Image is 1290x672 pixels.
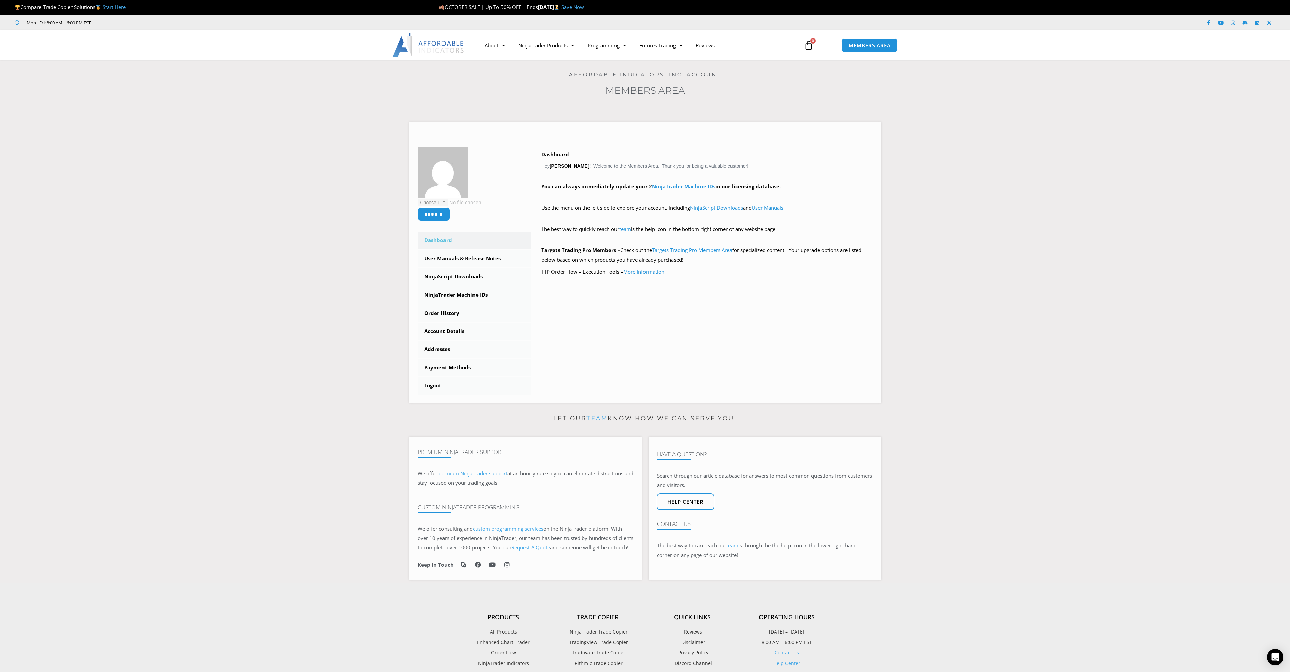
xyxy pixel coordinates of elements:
[439,5,444,10] img: 🍂
[418,359,532,376] a: Payment Methods
[541,150,873,276] div: Hey ! Welcome to the Members Area. Thank you for being a valuable customer!
[657,541,873,560] p: The best way to can reach our is through the the help icon in the lower right-hand corner on any ...
[418,304,532,322] a: Order History
[100,19,201,26] iframe: Customer reviews powered by Trustpilot
[794,35,824,55] a: 0
[541,203,873,222] p: Use the menu on the left side to explore your account, including and .
[437,470,507,477] a: premium NinjaTrader support
[456,659,551,668] a: NinjaTrader Indicators
[456,648,551,657] a: Order Flow
[682,627,702,636] span: Reviews
[581,37,633,53] a: Programming
[690,204,743,211] a: NinjaScript Downloads
[491,648,516,657] span: Order Flow
[573,659,623,668] span: Rithmic Trade Copier
[657,520,873,527] h4: Contact Us
[478,659,529,668] span: NinjaTrader Indicators
[841,38,898,52] a: MEMBERS AREA
[645,648,740,657] a: Privacy Policy
[740,638,834,647] p: 8:00 AM – 6:00 PM EST
[568,638,628,647] span: TradingView Trade Copier
[740,627,834,636] p: [DATE] – [DATE]
[439,4,538,10] span: OCTOBER SALE | Up To 50% OFF | Ends
[726,542,738,549] a: team
[677,648,708,657] span: Privacy Policy
[477,638,530,647] span: Enhanced Chart Trader
[623,268,664,275] a: More Information
[418,525,633,551] span: on the NinjaTrader platform. With over 10 years of experience in NinjaTrader, our team has been t...
[418,286,532,304] a: NinjaTrader Machine IDs
[25,19,91,27] span: Mon - Fri: 8:00 AM – 6:00 PM EST
[418,268,532,286] a: NinjaScript Downloads
[810,38,816,44] span: 0
[554,5,560,10] img: ⌛
[657,493,714,510] a: Help center
[418,232,532,249] a: Dashboard
[551,638,645,647] a: TradingView Trade Copier
[541,267,873,277] p: TTP Order Flow – Execution Tools –
[96,5,101,10] img: 🥇
[570,648,625,657] span: Tradovate Trade Copier
[15,5,20,10] img: 🏆
[680,638,705,647] span: Disclaimer
[456,627,551,636] a: All Products
[418,250,532,267] a: User Manuals & Release Notes
[418,341,532,358] a: Addresses
[418,470,437,477] span: We offer
[645,638,740,647] a: Disclaimer
[490,627,517,636] span: All Products
[512,37,581,53] a: NinjaTrader Products
[418,449,633,455] h4: Premium NinjaTrader Support
[551,659,645,668] a: Rithmic Trade Copier
[1267,649,1283,665] div: Open Intercom Messenger
[773,660,800,666] a: Help Center
[551,627,645,636] a: NinjaTrader Trade Copier
[15,4,126,10] span: Compare Trade Copier Solutions
[775,649,799,656] a: Contact Us
[645,627,740,636] a: Reviews
[657,471,873,490] p: Search through our article database for answers to most common questions from customers and visit...
[657,451,873,458] h4: Have A Question?
[586,415,608,422] a: team
[456,638,551,647] a: Enhanced Chart Trader
[652,247,732,253] a: Targets Trading Pro Members Area
[569,71,721,78] a: Affordable Indicators, Inc. Account
[418,470,633,486] span: at an hourly rate so you can eliminate distractions and stay focused on your trading goals.
[418,232,532,395] nav: Account pages
[561,4,584,10] a: Save Now
[418,525,543,532] span: We offer consulting and
[849,43,891,48] span: MEMBERS AREA
[418,504,633,511] h4: Custom NinjaTrader Programming
[456,614,551,621] h4: Products
[473,525,543,532] a: custom programming services
[418,562,454,568] h6: Keep in Touch
[541,246,873,265] p: Check out the for specialized content! Your upgrade options are listed below based on which produ...
[645,614,740,621] h4: Quick Links
[605,85,685,96] a: Members Area
[418,323,532,340] a: Account Details
[541,183,781,190] strong: You can always immediately update your 2 in our licensing database.
[418,147,468,198] img: 05918f8969017b6887ee563b935a59a1a085b8c871dde85f2774fb1b38d18ebc
[418,377,532,395] a: Logout
[511,544,550,551] a: Request A Quote
[689,37,721,53] a: Reviews
[645,659,740,668] a: Discord Channel
[633,37,689,53] a: Futures Trading
[752,204,783,211] a: User Manuals
[673,659,712,668] span: Discord Channel
[667,499,704,504] span: Help center
[409,413,881,424] p: Let our know how we can serve you!
[103,4,126,10] a: Start Here
[478,37,796,53] nav: Menu
[478,37,512,53] a: About
[619,225,631,232] a: team
[541,151,573,158] b: Dashboard –
[740,614,834,621] h4: Operating Hours
[550,163,589,169] strong: [PERSON_NAME]
[551,614,645,621] h4: Trade Copier
[538,4,561,10] strong: [DATE]
[568,627,628,636] span: NinjaTrader Trade Copier
[551,648,645,657] a: Tradovate Trade Copier
[652,183,715,190] a: NinjaTrader Machine IDs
